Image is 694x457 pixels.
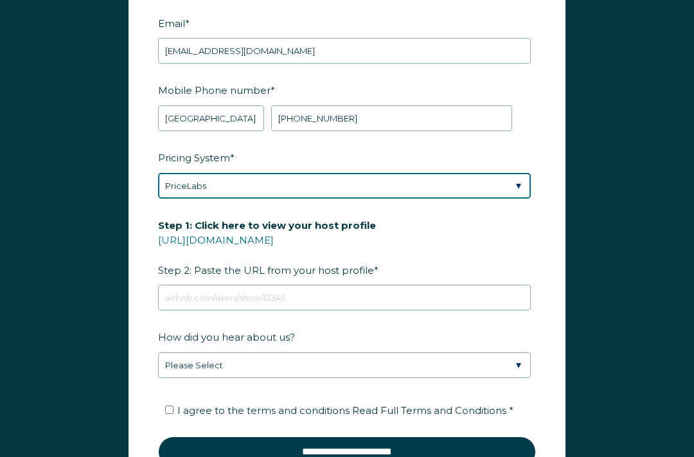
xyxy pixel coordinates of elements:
[158,80,271,100] span: Mobile Phone number
[158,148,230,168] span: Pricing System
[158,215,376,235] span: Step 1: Click here to view your host profile
[350,404,509,417] a: Read Full Terms and Conditions
[158,285,531,310] input: airbnb.com/users/show/12345
[352,404,506,417] span: Read Full Terms and Conditions
[158,234,274,246] a: [URL][DOMAIN_NAME]
[158,13,185,33] span: Email
[177,404,513,417] span: I agree to the terms and conditions
[165,406,173,414] input: I agree to the terms and conditions Read Full Terms and Conditions *
[158,215,376,280] span: Step 2: Paste the URL from your host profile
[158,327,295,347] span: How did you hear about us?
